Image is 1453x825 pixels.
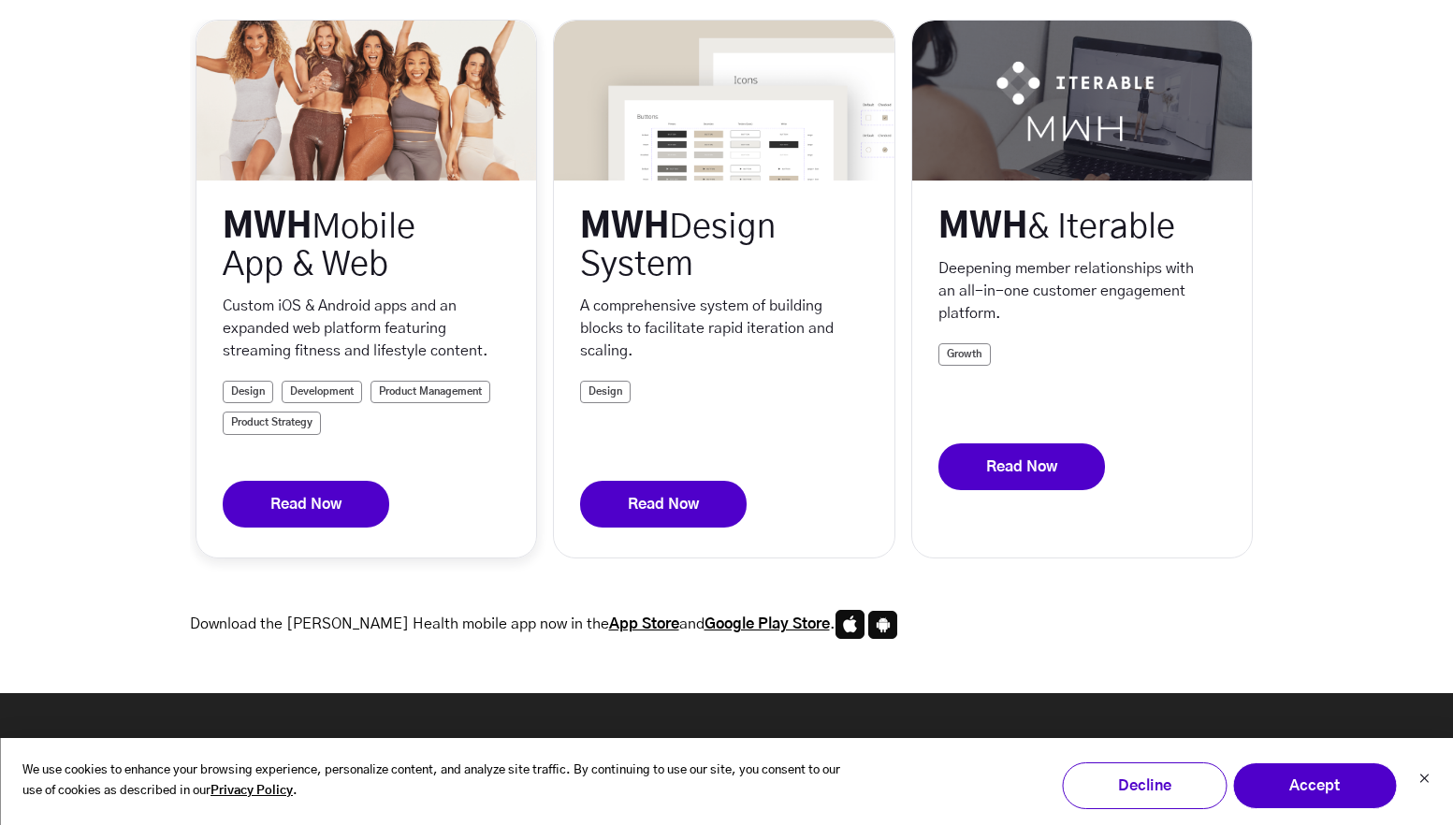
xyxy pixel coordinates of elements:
[938,209,1182,246] div: MWH
[223,283,536,362] p: Custom iOS & Android apps and an expanded web platform featuring streaming fitness and lifestyle ...
[223,209,466,283] a: MWHMobile App & Web
[938,246,1252,325] p: Deepening member relationships with an all-in-one customer engagement platform.
[580,209,823,283] a: MWHDesign System
[190,596,1264,653] p: Download the [PERSON_NAME] Health mobile app now in the and .
[1027,210,1175,244] span: & Iterable
[1232,762,1397,809] button: Accept
[223,210,415,282] span: Mobile App & Web
[580,481,747,528] a: Read Now
[938,443,1105,490] a: Read Now
[609,616,679,631] a: App Store
[1062,762,1227,809] button: Decline
[705,616,830,631] a: Google Play Store
[553,20,894,558] div: sub-level work carousel
[580,209,823,283] div: MWH
[223,381,273,403] a: Design
[835,610,865,639] img: Apple_Icon
[196,20,537,558] div: sub-level work carousel
[282,381,362,403] a: Development
[223,481,389,528] a: Read Now
[868,611,897,639] img: Android_Icon
[938,343,991,366] a: Growth
[938,209,1182,246] a: MWH& Iterable
[580,283,894,362] p: A comprehensive system of building blocks to facilitate rapid iteration and scaling.
[580,381,631,403] a: Design
[580,210,776,282] span: Design System
[911,20,1253,558] div: sub-level work carousel
[22,760,850,803] p: We use cookies to enhance your browsing experience, personalize content, and analyze site traffic...
[1418,771,1430,790] button: Dismiss cookie banner
[223,209,466,283] div: MWH
[223,412,321,434] a: Product Strategy
[211,781,293,803] a: Privacy Policy
[371,381,490,403] a: Product Management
